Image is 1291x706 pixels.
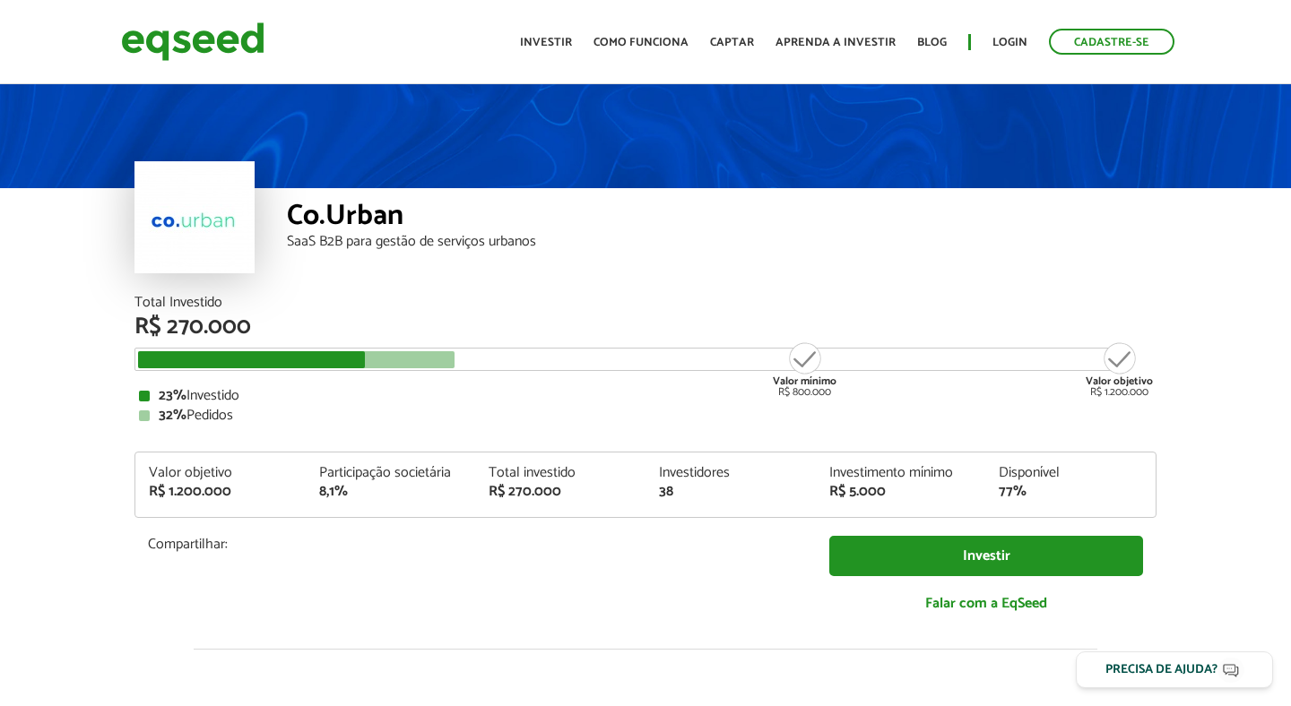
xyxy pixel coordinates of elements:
[1086,340,1153,398] div: R$ 1.200.000
[999,466,1142,480] div: Disponível
[710,37,754,48] a: Captar
[659,485,802,499] div: 38
[594,37,689,48] a: Como funciona
[829,585,1143,622] a: Falar com a EqSeed
[999,485,1142,499] div: 77%
[287,235,1157,249] div: SaaS B2B para gestão de serviços urbanos
[489,466,632,480] div: Total investido
[148,536,802,553] p: Compartilhar:
[1086,373,1153,390] strong: Valor objetivo
[489,485,632,499] div: R$ 270.000
[829,536,1143,576] a: Investir
[134,296,1157,310] div: Total Investido
[134,315,1157,339] div: R$ 270.000
[319,466,463,480] div: Participação societária
[149,466,292,480] div: Valor objetivo
[121,18,264,65] img: EqSeed
[771,340,838,398] div: R$ 800.000
[520,37,572,48] a: Investir
[992,37,1027,48] a: Login
[139,409,1152,423] div: Pedidos
[159,383,186,408] strong: 23%
[159,403,186,427] strong: 32%
[149,485,292,499] div: R$ 1.200.000
[829,466,973,480] div: Investimento mínimo
[319,485,463,499] div: 8,1%
[139,389,1152,403] div: Investido
[829,485,973,499] div: R$ 5.000
[1049,29,1174,55] a: Cadastre-se
[659,466,802,480] div: Investidores
[287,202,1157,235] div: Co.Urban
[917,37,947,48] a: Blog
[775,37,896,48] a: Aprenda a investir
[773,373,836,390] strong: Valor mínimo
